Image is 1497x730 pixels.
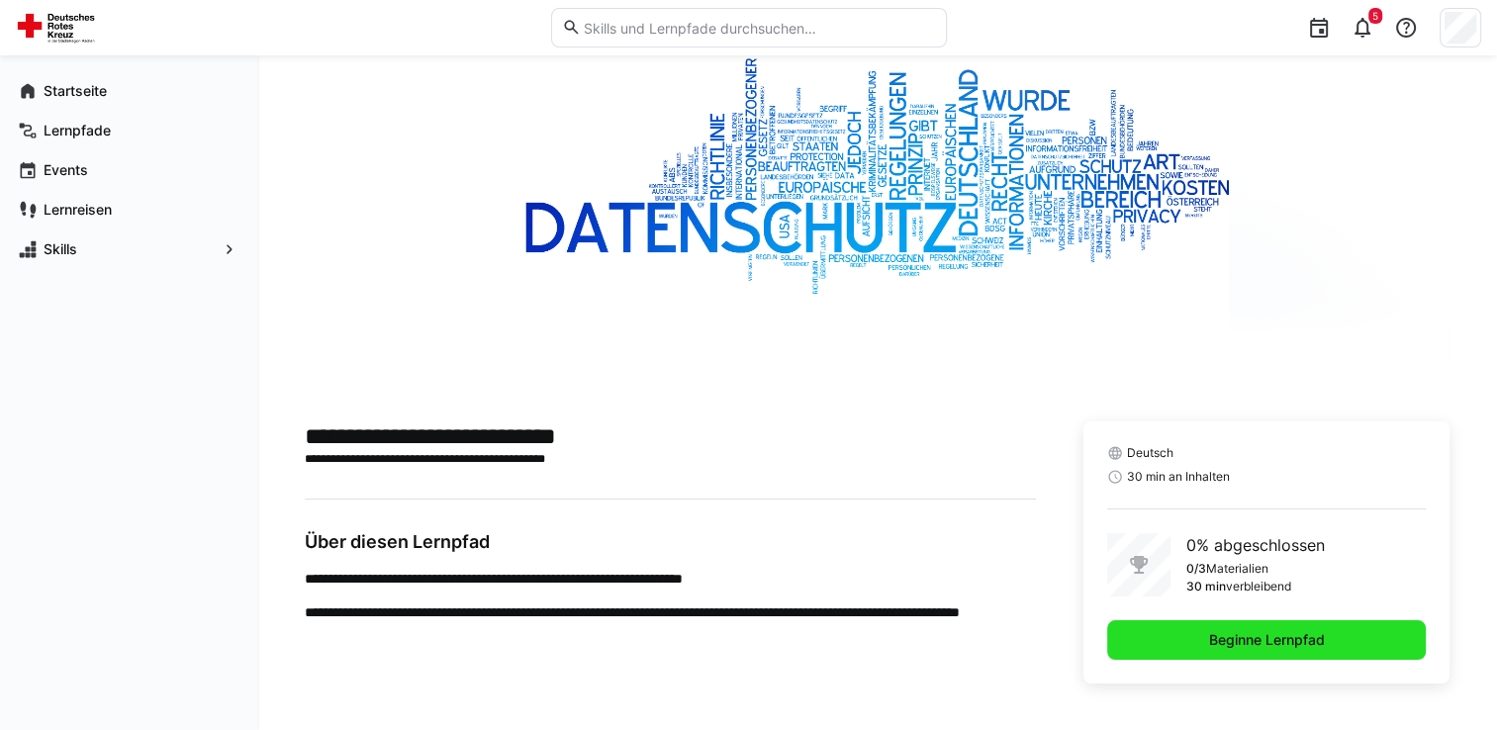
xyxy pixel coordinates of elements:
p: verbleibend [1226,579,1291,594]
p: 0% abgeschlossen [1186,533,1325,557]
p: 0/3 [1186,561,1206,577]
span: 5 [1372,10,1378,22]
input: Skills und Lernpfade durchsuchen… [581,19,935,37]
p: 30 min [1186,579,1226,594]
span: Deutsch [1127,445,1173,461]
span: 30 min an Inhalten [1127,469,1230,485]
button: Beginne Lernpfad [1107,620,1426,660]
span: Beginne Lernpfad [1206,630,1328,650]
p: Materialien [1206,561,1268,577]
h3: Über diesen Lernpfad [305,531,1036,553]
